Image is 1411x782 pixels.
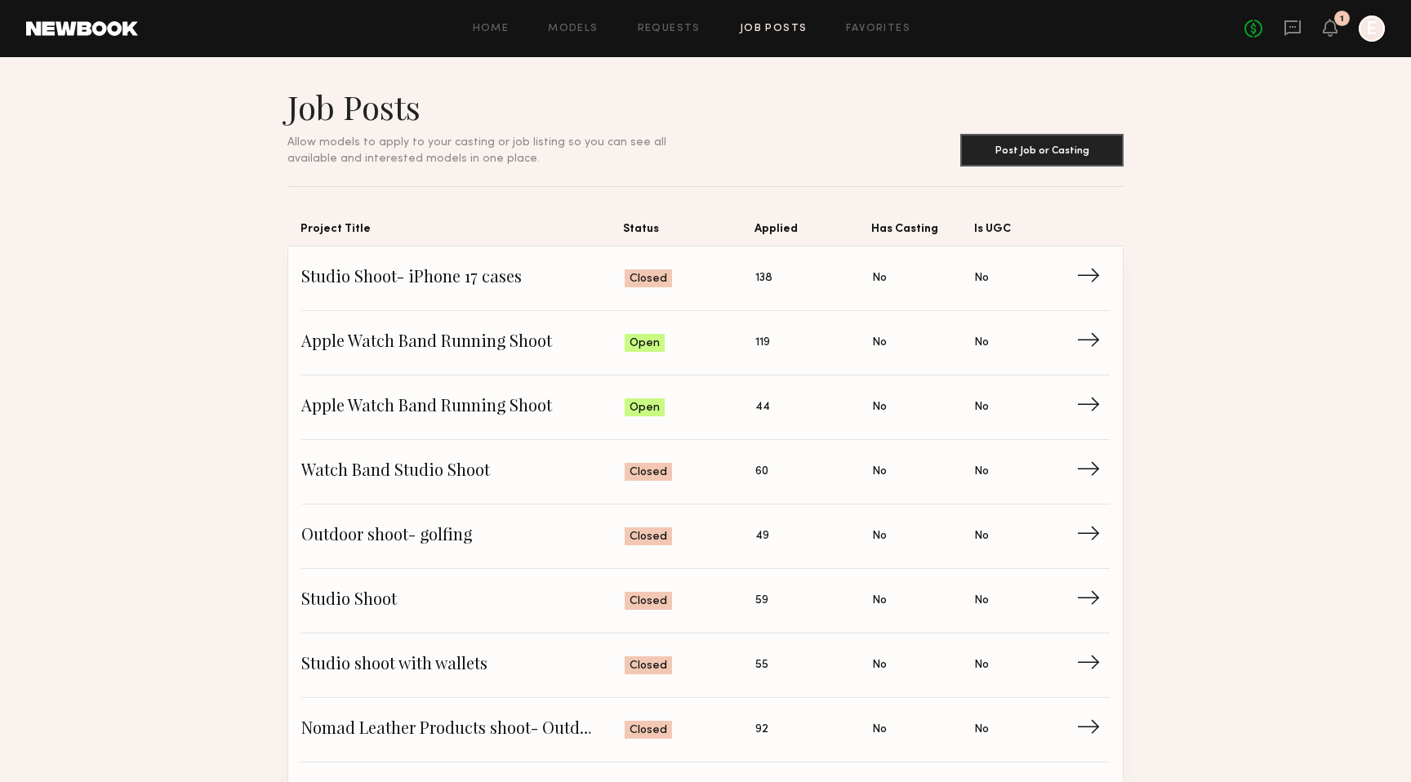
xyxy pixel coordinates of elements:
span: No [974,463,989,481]
span: No [974,592,989,610]
span: Closed [630,271,667,287]
span: Has Casting [871,220,974,246]
span: → [1076,460,1110,484]
span: No [872,398,887,416]
span: → [1076,589,1110,613]
a: Apple Watch Band Running ShootOpen44NoNo→ [301,375,1110,440]
a: Outdoor shoot- golfingClosed49NoNo→ [301,504,1110,569]
span: No [974,269,989,287]
span: Closed [630,464,667,481]
span: Closed [630,722,667,739]
a: Watch Band Studio ShootClosed60NoNo→ [301,440,1110,504]
span: Studio Shoot [301,589,625,613]
span: Studio Shoot- iPhone 17 cases [301,266,625,291]
a: Apple Watch Band Running ShootOpen119NoNo→ [301,311,1110,375]
span: 138 [755,269,772,287]
span: → [1076,653,1110,678]
a: Home [473,24,510,34]
span: → [1076,718,1110,742]
span: Status [623,220,754,246]
span: No [872,721,887,739]
span: Applied [754,220,871,246]
span: No [974,721,989,739]
span: 60 [755,463,768,481]
span: Nomad Leather Products shoot- Outdoors [301,718,625,742]
a: Studio Shoot- iPhone 17 casesClosed138NoNo→ [301,247,1110,311]
span: 59 [755,592,768,610]
span: Watch Band Studio Shoot [301,460,625,484]
span: No [974,656,989,674]
span: 55 [755,656,768,674]
span: Outdoor shoot- golfing [301,524,625,549]
span: No [872,269,887,287]
span: No [872,334,887,352]
span: No [872,656,887,674]
span: → [1076,266,1110,291]
a: Nomad Leather Products shoot- OutdoorsClosed92NoNo→ [301,698,1110,762]
span: Apple Watch Band Running Shoot [301,331,625,355]
a: Requests [638,24,701,34]
span: No [974,398,989,416]
span: No [974,334,989,352]
a: E [1359,16,1385,42]
span: → [1076,395,1110,420]
span: Is UGC [974,220,1077,246]
span: No [872,463,887,481]
span: 119 [755,334,770,352]
div: 1 [1340,15,1344,24]
span: 92 [755,721,768,739]
span: Closed [630,658,667,674]
span: Studio shoot with wallets [301,653,625,678]
span: Project Title [300,220,623,246]
span: 44 [755,398,770,416]
span: No [872,527,887,545]
span: Apple Watch Band Running Shoot [301,395,625,420]
a: Studio shoot with walletsClosed55NoNo→ [301,633,1110,698]
span: → [1076,524,1110,549]
span: Allow models to apply to your casting or job listing so you can see all available and interested ... [287,137,666,164]
a: Favorites [846,24,910,34]
span: Open [630,335,660,352]
span: No [974,527,989,545]
a: Studio ShootClosed59NoNo→ [301,569,1110,633]
span: No [872,592,887,610]
span: Closed [630,593,667,610]
span: Open [630,400,660,416]
a: Models [548,24,598,34]
span: Closed [630,529,667,545]
span: → [1076,331,1110,355]
span: 49 [755,527,769,545]
h1: Job Posts [287,87,705,127]
a: Job Posts [740,24,808,34]
button: Post Job or Casting [960,134,1124,167]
